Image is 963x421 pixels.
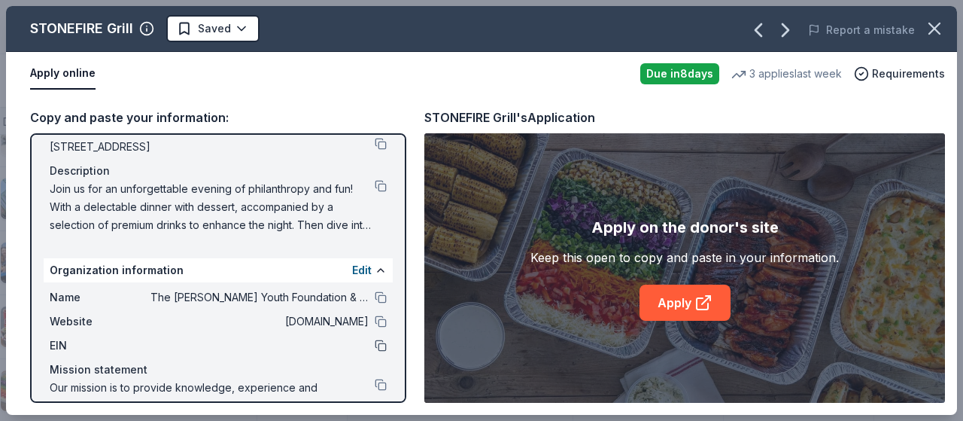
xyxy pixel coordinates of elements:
[166,15,260,42] button: Saved
[150,313,369,331] span: [DOMAIN_NAME]
[50,138,375,156] span: [STREET_ADDRESS]
[50,313,150,331] span: Website
[150,288,369,307] span: The [PERSON_NAME] Youth Foundation & Club
[808,21,915,39] button: Report a mistake
[50,288,150,307] span: Name
[352,261,372,279] button: Edit
[30,58,96,90] button: Apply online
[854,65,945,83] button: Requirements
[639,285,731,321] a: Apply
[50,337,150,355] span: EIN
[731,65,842,83] div: 3 applies last week
[872,65,945,83] span: Requirements
[50,162,387,180] div: Description
[30,17,133,41] div: STONEFIRE Grill
[50,180,375,234] span: Join us for an unforgettable evening of philanthropy and fun! With a delectable dinner with desse...
[530,249,839,267] div: Keep this open to copy and paste in your information.
[424,108,595,127] div: STONEFIRE Grill's Application
[44,258,393,282] div: Organization information
[198,20,231,38] span: Saved
[50,361,387,379] div: Mission statement
[640,63,719,84] div: Due in 8 days
[30,108,406,127] div: Copy and paste your information:
[591,215,779,239] div: Apply on the donor's site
